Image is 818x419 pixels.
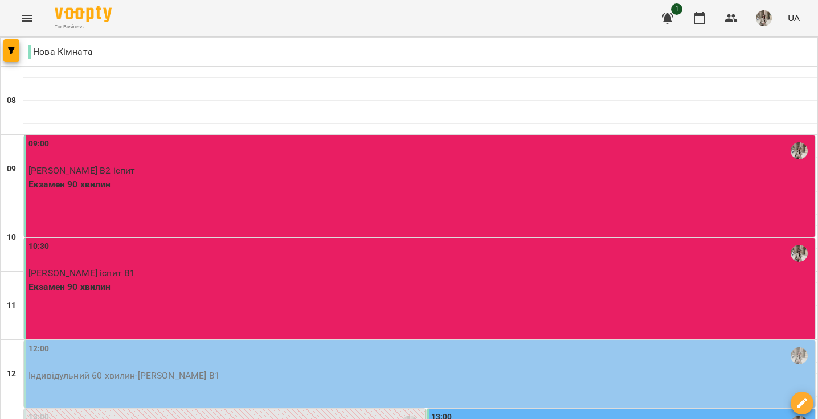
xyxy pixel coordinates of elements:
[55,6,112,22] img: Voopty Logo
[788,12,800,24] span: UA
[28,369,812,383] p: Індивідульний 60 хвилин - [PERSON_NAME] В1
[791,347,808,364] img: Євгенія
[7,368,16,380] h6: 12
[7,95,16,107] h6: 08
[791,245,808,262] img: Євгенія
[783,7,804,28] button: UA
[28,343,50,355] label: 12:00
[791,142,808,159] img: Євгенія
[671,3,682,15] span: 1
[28,178,812,191] p: Екзамен 90 хвилин
[28,45,93,59] p: Нова Кімната
[28,165,135,176] span: [PERSON_NAME] В2 іспит
[7,299,16,312] h6: 11
[7,163,16,175] h6: 09
[28,138,50,150] label: 09:00
[14,5,41,32] button: Menu
[28,280,812,294] p: Екзамен 90 хвилин
[756,10,772,26] img: 23b19a708ca7626d3d57947eddedb384.jpeg
[7,231,16,244] h6: 10
[28,268,135,278] span: [PERSON_NAME] іспит В1
[55,23,112,31] span: For Business
[28,240,50,253] label: 10:30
